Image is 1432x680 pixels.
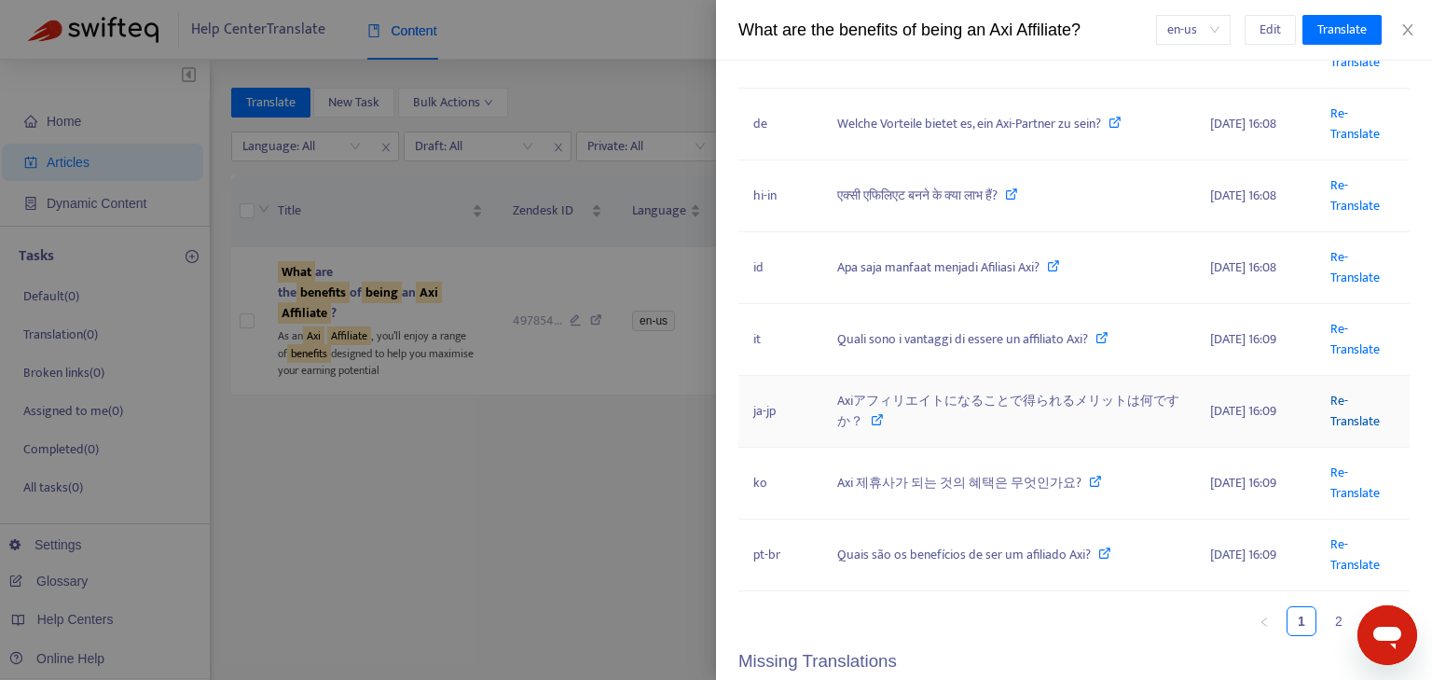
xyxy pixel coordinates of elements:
td: de [738,89,822,160]
div: एक्सी एफिलिएट बनने के क्या लाभ हैं? [837,186,1180,206]
a: Re-Translate [1330,103,1380,145]
td: [DATE] 16:08 [1195,89,1315,160]
div: Quais são os benefícios de ser um afiliado Axi? [837,545,1180,565]
a: Re-Translate [1330,246,1380,288]
td: ko [738,448,822,520]
td: id [738,232,822,304]
button: Edit [1245,15,1296,45]
td: [DATE] 16:09 [1195,304,1315,376]
a: 2 [1325,607,1353,635]
a: Re-Translate [1330,534,1380,576]
div: Axiアフィリエイトになることで得られるメリットは何ですか？ [837,391,1180,432]
td: hi-in [738,160,822,232]
a: Re-Translate [1330,390,1380,432]
a: 1 [1287,607,1315,635]
div: Axi 제휴사가 되는 것의 혜택은 무엇인가요? [837,473,1180,493]
span: Translate [1317,20,1367,40]
a: Re-Translate [1330,174,1380,216]
button: left [1249,606,1279,636]
td: ja-jp [738,376,822,448]
a: Re-Translate [1330,318,1380,360]
td: [DATE] 16:08 [1195,232,1315,304]
button: Translate [1302,15,1382,45]
td: [DATE] 16:08 [1195,160,1315,232]
span: close [1400,22,1415,37]
span: en-us [1167,16,1219,44]
td: [DATE] 16:09 [1195,448,1315,520]
div: Quali sono i vantaggi di essere un affiliato Axi? [837,329,1180,350]
div: What are the benefits of being an Axi Affiliate? [738,18,1156,43]
li: Previous Page [1249,606,1279,636]
li: 1 [1287,606,1316,636]
div: Apa saja manfaat menjadi Afiliasi Axi? [837,257,1180,278]
td: pt-br [738,520,822,591]
span: Edit [1260,20,1281,40]
iframe: メッセージングウィンドウを開くボタン [1357,605,1417,665]
td: it [738,304,822,376]
td: [DATE] 16:09 [1195,520,1315,591]
button: Close [1395,21,1421,39]
h5: Missing Translations [738,651,1410,673]
span: left [1259,617,1270,628]
li: 2 [1324,606,1354,636]
a: Re-Translate [1330,462,1380,504]
div: Welche Vorteile bietet es, ein Axi-Partner zu sein? [837,114,1180,134]
td: [DATE] 16:09 [1195,376,1315,448]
